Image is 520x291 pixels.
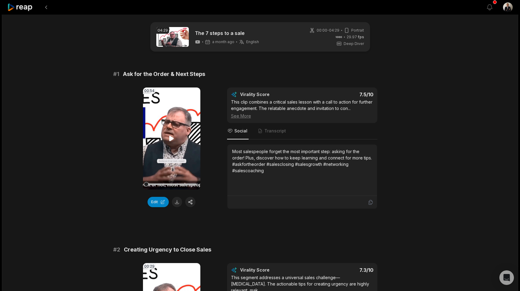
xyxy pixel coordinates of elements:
span: Portrait [351,28,364,33]
div: This clip combines a critical sales lesson with a call to action for further engagement. The rela... [231,99,373,119]
span: # 2 [113,245,120,254]
span: Social [234,128,247,134]
span: Creating Urgency to Close Sales [124,245,211,254]
span: 00:00 - 04:29 [317,28,339,33]
button: Edit [148,197,169,207]
div: Virality Score [240,91,305,98]
span: English [246,39,259,44]
div: 7.3 /10 [308,267,373,273]
span: a month ago [212,39,234,44]
div: Open Intercom Messenger [499,270,514,285]
div: See More [231,113,373,119]
span: Transcript [264,128,286,134]
span: Deep Diver [344,41,364,46]
a: The 7 steps to a sale [195,29,259,37]
video: Your browser does not support mp4 format. [143,87,200,190]
div: 7.5 /10 [308,91,373,98]
span: # 1 [113,70,119,78]
div: Virality Score [240,267,305,273]
span: fps [358,35,364,39]
div: Most salespeople forget the most important step: asking for the order! Plus, discover how to keep... [232,148,372,174]
span: 29.97 [347,34,364,40]
nav: Tabs [227,123,377,139]
span: Ask for the Order & Next Steps [123,70,205,78]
